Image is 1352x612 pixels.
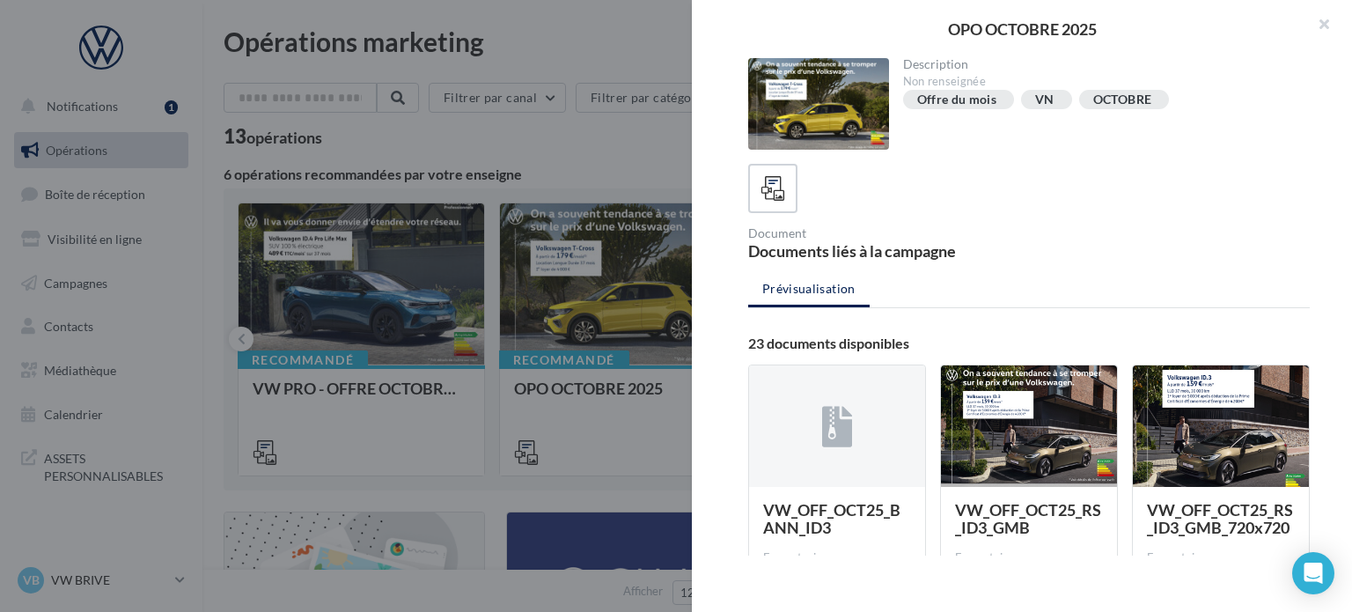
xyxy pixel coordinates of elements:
[1292,552,1334,594] div: Open Intercom Messenger
[763,500,900,537] span: VW_OFF_OCT25_BANN_ID3
[1147,500,1293,537] span: VW_OFF_OCT25_RS_ID3_GMB_720x720
[955,500,1101,537] span: VW_OFF_OCT25_RS_ID3_GMB
[903,58,1297,70] div: Description
[1035,93,1054,107] div: VN
[1147,550,1295,566] div: Format: jpg
[903,74,1297,90] div: Non renseignée
[1093,93,1151,107] div: OCTOBRE
[720,21,1324,37] div: OPO OCTOBRE 2025
[955,550,1103,566] div: Format: jpg
[748,336,1310,350] div: 23 documents disponibles
[748,243,1022,259] div: Documents liés à la campagne
[748,227,1022,240] div: Document
[763,550,911,566] div: Format: zip
[917,93,997,107] div: Offre du mois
